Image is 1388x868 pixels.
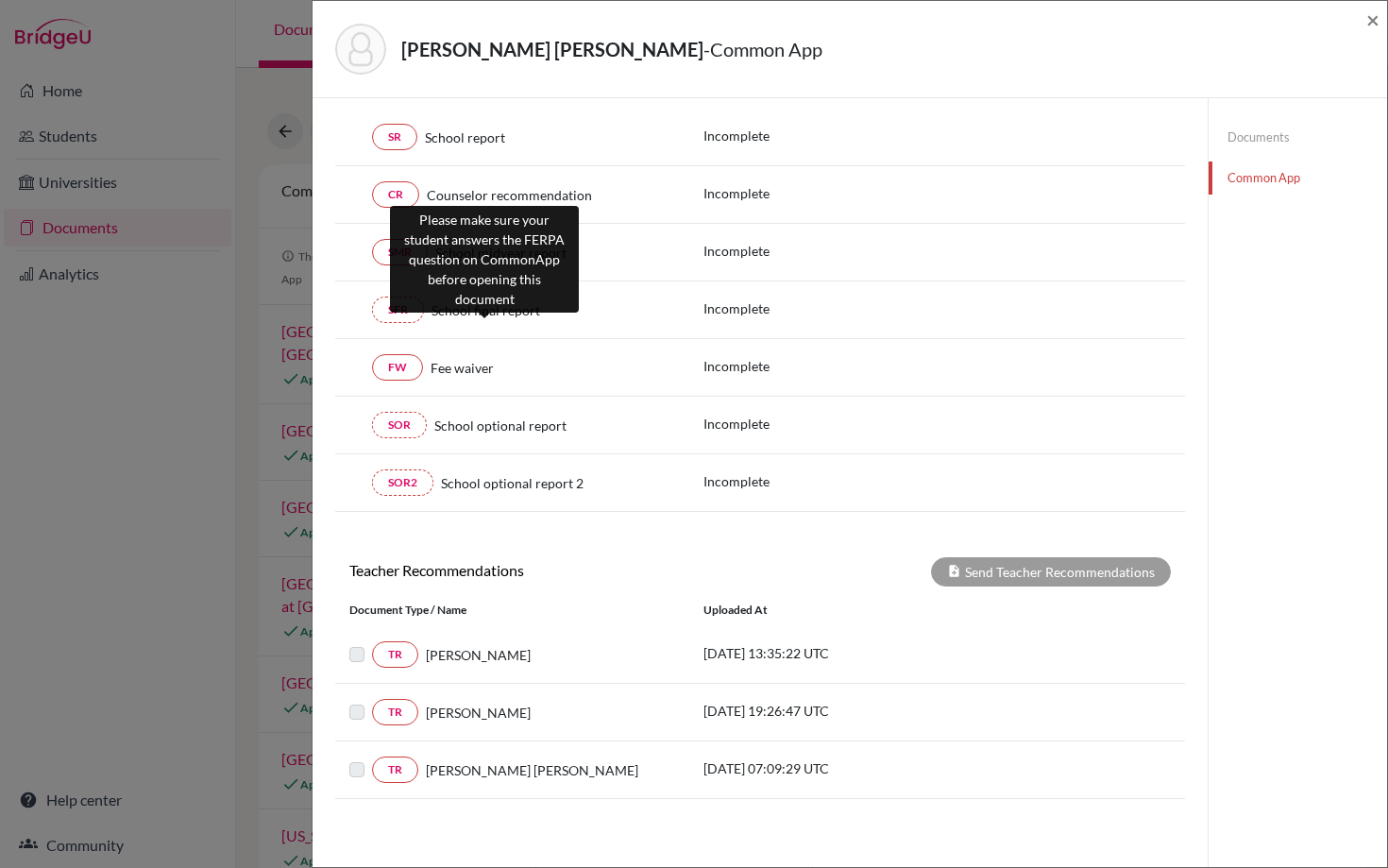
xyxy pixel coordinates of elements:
[931,557,1171,587] div: Send Teacher Recommendations
[425,128,505,147] span: School report
[1366,9,1380,31] button: Close
[372,181,419,208] a: CR
[372,757,418,783] a: TR
[703,298,898,318] p: Incomplete
[427,185,592,205] span: Counselor recommendation
[335,602,689,619] div: Document Type / Name
[372,412,427,438] a: SOR
[431,358,494,378] span: Fee waiver
[372,641,418,668] a: TR
[703,183,898,203] p: Incomplete
[703,758,958,778] p: [DATE] 07:09:29 UTC
[426,760,638,780] span: [PERSON_NAME] [PERSON_NAME]
[689,602,973,619] div: Uploaded at
[703,701,958,721] p: [DATE] 19:26:47 UTC
[401,38,703,60] strong: [PERSON_NAME] [PERSON_NAME]
[703,38,822,60] span: - Common App
[703,241,898,261] p: Incomplete
[426,645,531,665] span: [PERSON_NAME]
[372,124,417,150] a: SR
[1209,121,1387,154] a: Documents
[335,561,760,579] h6: Teacher Recommendations
[703,414,898,434] p: Incomplete
[372,469,433,496] a: SOR2
[703,471,898,491] p: Incomplete
[372,354,423,381] a: FW
[426,703,531,723] span: [PERSON_NAME]
[372,699,418,725] a: TR
[1366,6,1380,33] span: ×
[703,356,898,376] p: Incomplete
[1209,162,1387,195] a: Common App
[390,206,579,313] div: Please make sure your student answers the FERPA question on CommonApp before opening this document
[703,126,898,145] p: Incomplete
[372,239,428,265] a: SMR
[434,416,567,435] span: School optional report
[441,473,584,493] span: School optional report 2
[372,297,424,323] a: SFR
[703,643,958,663] p: [DATE] 13:35:22 UTC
